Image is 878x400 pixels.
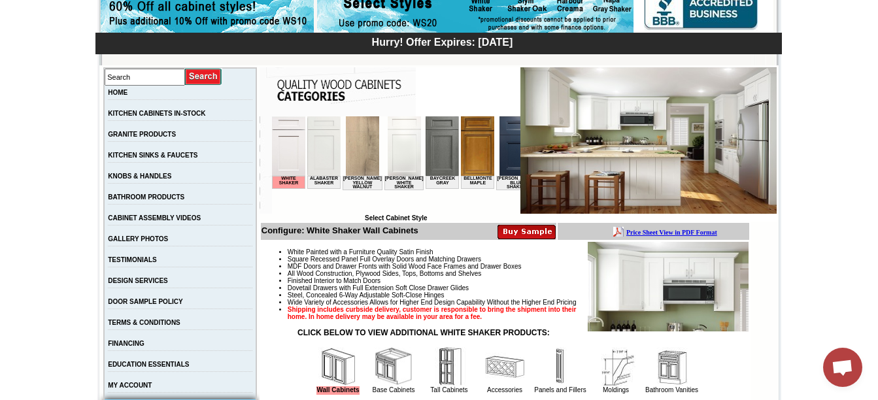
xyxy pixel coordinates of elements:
[318,347,358,386] img: Wall Cabinets
[430,386,467,393] a: Tall Cabinets
[288,284,749,292] li: Dovetail Drawers with Full Extension Soft Close Drawer Glides
[374,347,413,386] img: Base Cabinets
[365,214,428,222] b: Select Cabinet Style
[541,347,580,386] img: Panels and Fillers
[372,386,414,393] a: Base Cabinets
[108,193,184,201] a: BATHROOM PRODUCTS
[823,348,862,387] a: Open chat
[108,89,127,96] a: HOME
[288,263,749,270] li: MDF Doors and Drawer Fronts with Solid Wood Face Frames and Drawer Boxes
[288,248,749,256] li: White Painted with a Furniture Quality Satin Finish
[108,256,156,263] a: TESTIMONIALS
[297,328,550,337] strong: CLICK BELOW TO VIEW ADDITIONAL WHITE SHAKER PRODUCTS:
[288,256,749,263] li: Square Recessed Panel Full Overlay Doors and Matching Drawers
[108,298,182,305] a: DOOR SAMPLE POLICY
[102,35,782,48] div: Hurry! Offer Expires: [DATE]
[603,386,629,393] a: Moldings
[185,68,222,86] input: Submit
[262,225,418,235] b: Configure: White Shaker Wall Cabinets
[430,347,469,386] img: Tall Cabinets
[288,306,577,320] strong: Shipping includes curbside delivery, customer is responsible to bring the shipment into their hom...
[652,347,691,386] img: Bathroom Vanities
[108,340,144,347] a: FINANCING
[108,382,152,389] a: MY ACCOUNT
[487,386,522,393] a: Accessories
[108,235,168,242] a: GALLERY PHOTOS
[288,299,749,306] li: Wide Variety of Accessories Allows for Higher End Design Capability Without the Higher End Pricing
[108,361,189,368] a: EDUCATION ESSENTIALS
[520,67,777,214] img: White Shaker
[316,386,359,395] a: Wall Cabinets
[288,292,749,299] li: Steel, Concealed 6-Way Adjustable Soft-Close Hinges
[108,173,171,180] a: KNOBS & HANDLES
[288,277,749,284] li: Finished Interior to Match Doors
[108,110,205,117] a: KITCHEN CABINETS IN-STOCK
[485,347,524,386] img: Accessories
[224,59,264,74] td: [PERSON_NAME] Blue Shaker
[108,152,197,159] a: KITCHEN SINKS & FAUCETS
[596,347,635,386] img: Moldings
[108,214,201,222] a: CABINET ASSEMBLY VIDEOS
[534,386,586,393] a: Panels and Fillers
[108,131,176,138] a: GRANITE PRODUCTS
[288,270,749,277] li: All Wood Construction, Plywood Sides, Tops, Bottoms and Shelves
[108,277,168,284] a: DESIGN SERVICES
[588,242,749,331] img: Product Image
[2,3,12,14] img: pdf.png
[645,386,698,393] a: Bathroom Vanities
[15,2,106,13] a: Price Sheet View in PDF Format
[15,5,106,12] b: Price Sheet View in PDF Format
[108,319,180,326] a: TERMS & CONDITIONS
[272,116,520,214] iframe: Browser incompatible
